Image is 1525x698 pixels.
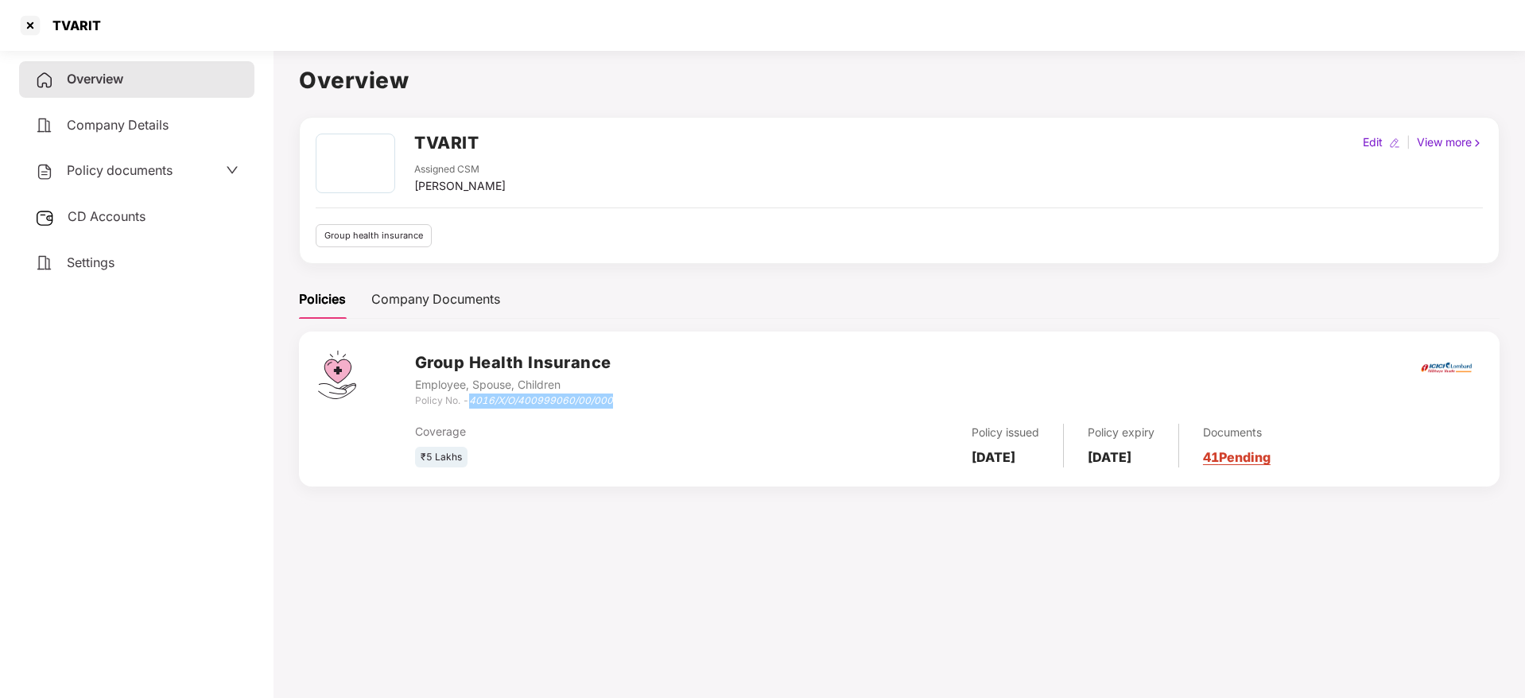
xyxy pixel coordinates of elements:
[415,376,613,394] div: Employee, Spouse, Children
[415,394,613,409] div: Policy No. -
[67,162,173,178] span: Policy documents
[1389,138,1400,149] img: editIcon
[35,116,54,135] img: svg+xml;base64,PHN2ZyB4bWxucz0iaHR0cDovL3d3dy53My5vcmcvMjAwMC9zdmciIHdpZHRoPSIyNCIgaGVpZ2h0PSIyNC...
[1088,449,1131,465] b: [DATE]
[414,130,479,156] h2: TVARIT
[415,423,770,440] div: Coverage
[226,164,239,176] span: down
[67,117,169,133] span: Company Details
[972,424,1039,441] div: Policy issued
[415,447,468,468] div: ₹5 Lakhs
[316,224,432,247] div: Group health insurance
[35,208,55,227] img: svg+xml;base64,PHN2ZyB3aWR0aD0iMjUiIGhlaWdodD0iMjQiIHZpZXdCb3g9IjAgMCAyNSAyNCIgZmlsbD0ibm9uZSIgeG...
[371,289,500,309] div: Company Documents
[1418,358,1475,378] img: icici.png
[1203,424,1271,441] div: Documents
[1414,134,1486,151] div: View more
[299,63,1500,98] h1: Overview
[414,162,506,177] div: Assigned CSM
[35,71,54,90] img: svg+xml;base64,PHN2ZyB4bWxucz0iaHR0cDovL3d3dy53My5vcmcvMjAwMC9zdmciIHdpZHRoPSIyNCIgaGVpZ2h0PSIyNC...
[67,254,114,270] span: Settings
[1088,424,1154,441] div: Policy expiry
[1472,138,1483,149] img: rightIcon
[43,17,101,33] div: TVARIT
[1360,134,1386,151] div: Edit
[1203,449,1271,465] a: 41 Pending
[415,351,613,375] h3: Group Health Insurance
[414,177,506,195] div: [PERSON_NAME]
[972,449,1015,465] b: [DATE]
[299,289,346,309] div: Policies
[469,394,613,406] i: 4016/X/O/400999060/00/000
[67,71,123,87] span: Overview
[318,351,356,399] img: svg+xml;base64,PHN2ZyB4bWxucz0iaHR0cDovL3d3dy53My5vcmcvMjAwMC9zdmciIHdpZHRoPSI0Ny43MTQiIGhlaWdodD...
[1403,134,1414,151] div: |
[68,208,146,224] span: CD Accounts
[35,254,54,273] img: svg+xml;base64,PHN2ZyB4bWxucz0iaHR0cDovL3d3dy53My5vcmcvMjAwMC9zdmciIHdpZHRoPSIyNCIgaGVpZ2h0PSIyNC...
[35,162,54,181] img: svg+xml;base64,PHN2ZyB4bWxucz0iaHR0cDovL3d3dy53My5vcmcvMjAwMC9zdmciIHdpZHRoPSIyNCIgaGVpZ2h0PSIyNC...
